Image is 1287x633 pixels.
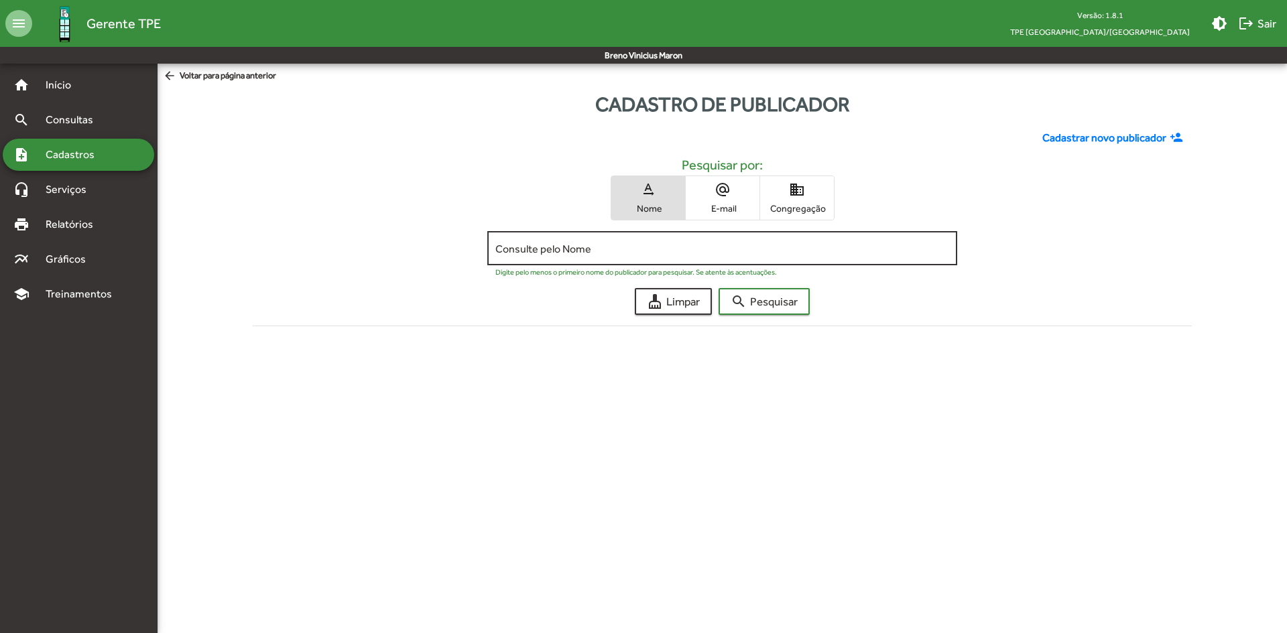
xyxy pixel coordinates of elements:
span: Cadastrar novo publicador [1042,130,1166,146]
span: Nome [615,202,682,214]
span: Relatórios [38,216,111,232]
a: Gerente TPE [32,2,161,46]
mat-icon: menu [5,10,32,37]
mat-icon: print [13,216,29,232]
span: Início [38,77,90,93]
img: Logo [43,2,86,46]
mat-icon: arrow_back [163,69,180,84]
mat-icon: alternate_email [715,182,731,198]
span: Treinamentos [38,286,128,302]
span: Sair [1238,11,1276,36]
button: Congregação [760,176,834,220]
mat-icon: domain [789,182,805,198]
span: Limpar [647,289,700,313]
mat-hint: Digite pelo menos o primeiro nome do publicador para pesquisar. Se atente às acentuações. [495,268,777,276]
span: Cadastros [38,147,112,163]
mat-icon: search [731,293,747,309]
button: Sair [1233,11,1282,36]
div: Versão: 1.8.1 [999,7,1201,23]
mat-icon: logout [1238,15,1254,31]
span: Gráficos [38,251,104,267]
span: TPE [GEOGRAPHIC_DATA]/[GEOGRAPHIC_DATA] [999,23,1201,40]
span: Congregação [763,202,831,214]
button: E-mail [686,176,759,220]
span: Serviços [38,182,105,198]
span: E-mail [689,202,756,214]
mat-icon: headset_mic [13,182,29,198]
mat-icon: brightness_medium [1211,15,1227,31]
button: Limpar [635,288,712,315]
mat-icon: multiline_chart [13,251,29,267]
mat-icon: home [13,77,29,93]
span: Gerente TPE [86,13,161,34]
mat-icon: person_add [1170,131,1186,145]
mat-icon: search [13,112,29,128]
mat-icon: school [13,286,29,302]
div: Cadastro de publicador [158,89,1287,119]
button: Nome [611,176,685,220]
mat-icon: note_add [13,147,29,163]
mat-icon: cleaning_services [647,293,663,309]
span: Pesquisar [731,289,798,313]
span: Consultas [38,112,111,128]
span: Voltar para página anterior [163,69,276,84]
mat-icon: text_rotation_none [640,182,656,198]
h5: Pesquisar por: [263,157,1180,173]
button: Pesquisar [719,288,810,315]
